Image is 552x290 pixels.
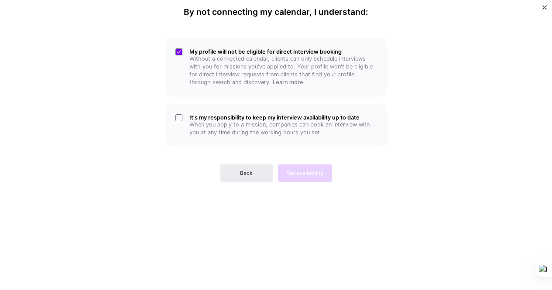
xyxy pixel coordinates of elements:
span: Back [240,169,253,177]
a: Learn more [273,79,303,85]
p: When you apply to a mission, companies can book an interview with you at any time during the work... [189,121,377,136]
h5: My profile will not be eligible for direct interview booking [189,48,377,55]
button: Back [220,164,273,182]
button: Close [542,5,547,14]
h5: It's my responsibility to keep my interview availability up to date [189,114,377,121]
p: Without a connected calendar, clients can only schedule interviews with you for missions you've a... [189,55,377,86]
h4: By not connecting my calendar, I understand: [184,7,368,17]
